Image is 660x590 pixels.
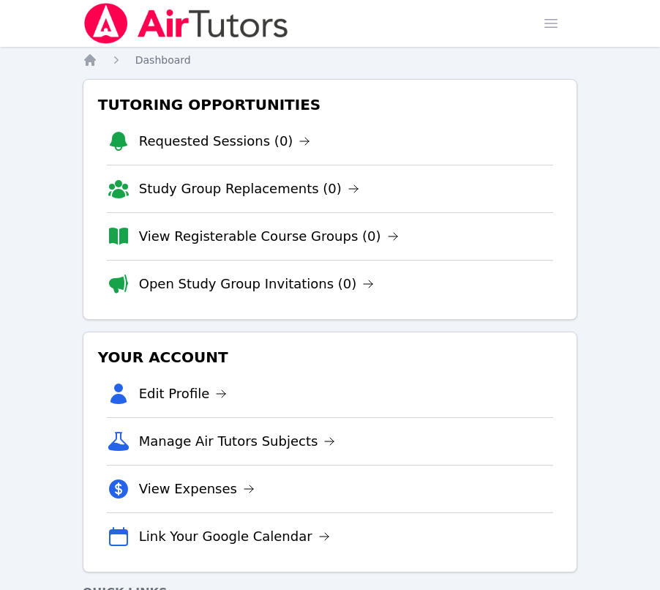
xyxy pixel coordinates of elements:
[95,92,566,118] h3: Tutoring Opportunities
[83,3,290,44] img: Air Tutors
[135,54,191,66] span: Dashboard
[139,179,359,199] a: Study Group Replacements (0)
[139,226,399,247] a: View Registerable Course Groups (0)
[95,344,566,370] h3: Your Account
[139,274,375,294] a: Open Study Group Invitations (0)
[139,479,255,499] a: View Expenses
[139,131,311,152] a: Requested Sessions (0)
[135,53,191,67] a: Dashboard
[139,384,228,404] a: Edit Profile
[139,526,330,547] a: Link Your Google Calendar
[139,431,336,452] a: Manage Air Tutors Subjects
[83,53,578,67] nav: Breadcrumb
